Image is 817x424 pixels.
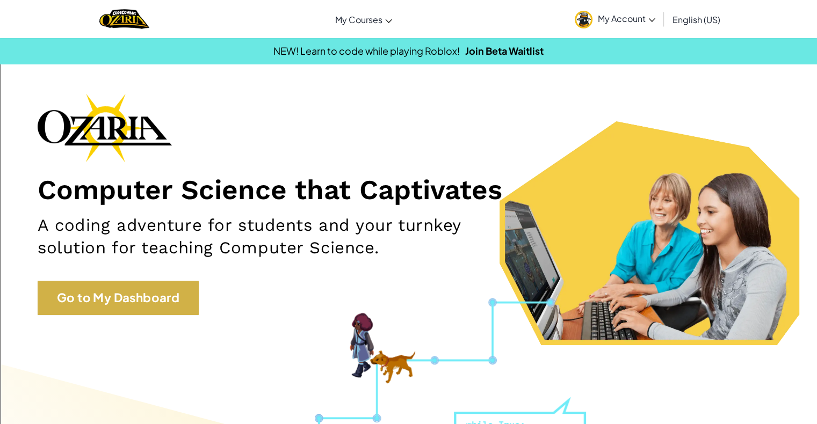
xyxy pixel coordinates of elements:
a: Ozaria by CodeCombat logo [99,8,149,30]
a: My Courses [330,5,397,34]
a: English (US) [667,5,726,34]
div: Options [4,43,813,53]
div: Sort New > Old [4,14,813,24]
a: My Account [569,2,661,36]
span: My Courses [335,14,382,25]
div: Move To ... [4,72,813,82]
img: Home [99,8,149,30]
div: Rename [4,62,813,72]
div: Sign out [4,53,813,62]
a: Go to My Dashboard [38,281,199,315]
img: avatar [575,11,592,28]
img: Ozaria branding logo [38,93,172,162]
h2: A coding adventure for students and your turnkey solution for teaching Computer Science. [38,214,534,260]
span: My Account [598,13,655,24]
a: Join Beta Waitlist [465,45,544,57]
div: Move To ... [4,24,813,33]
div: Delete [4,33,813,43]
div: Sort A > Z [4,4,813,14]
span: English (US) [673,14,720,25]
h1: Computer Science that Captivates [38,173,779,206]
span: NEW! Learn to code while playing Roblox! [273,45,460,57]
